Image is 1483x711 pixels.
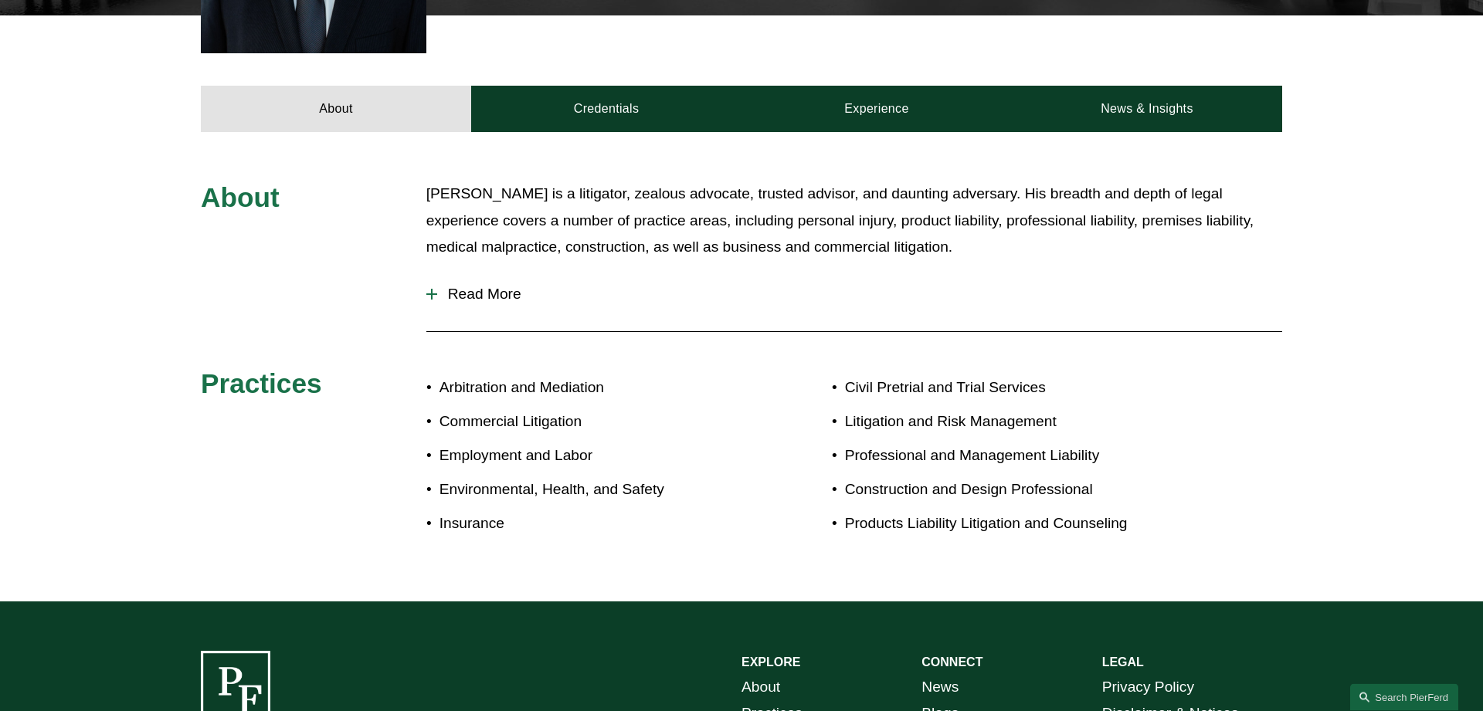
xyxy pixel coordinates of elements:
[845,442,1193,469] p: Professional and Management Liability
[845,476,1193,503] p: Construction and Design Professional
[741,655,800,669] strong: EXPLORE
[921,674,959,701] a: News
[439,476,741,503] p: Environmental, Health, and Safety
[426,181,1282,261] p: [PERSON_NAME] is a litigator, zealous advocate, trusted advisor, and daunting adversary. His brea...
[1102,655,1144,669] strong: LEGAL
[1012,86,1282,132] a: News & Insights
[845,374,1193,401] p: Civil Pretrial and Trial Services
[201,86,471,132] a: About
[437,286,1282,303] span: Read More
[1102,674,1194,701] a: Privacy Policy
[921,655,982,669] strong: CONNECT
[439,408,741,435] p: Commercial Litigation
[439,510,741,537] p: Insurance
[426,274,1282,314] button: Read More
[201,182,280,212] span: About
[439,374,741,401] p: Arbitration and Mediation
[845,510,1193,537] p: Products Liability Litigation and Counseling
[439,442,741,469] p: Employment and Labor
[845,408,1193,435] p: Litigation and Risk Management
[471,86,741,132] a: Credentials
[741,86,1012,132] a: Experience
[741,674,780,701] a: About
[1350,684,1458,711] a: Search this site
[201,368,322,398] span: Practices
